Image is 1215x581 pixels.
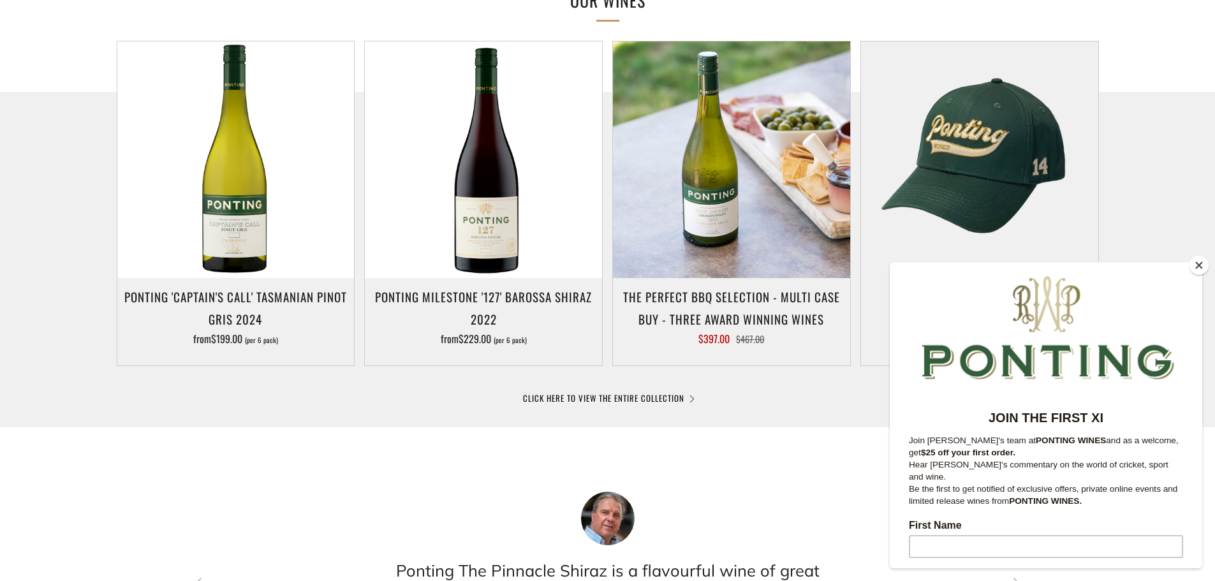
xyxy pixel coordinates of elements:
strong: JOIN THE FIRST XI [99,149,214,163]
span: $199.00 [211,331,242,346]
p: Be the first to get notified of exclusive offers, private online events and limited release wines... [19,221,293,245]
p: Join [PERSON_NAME]'s team at and as a welcome, get [19,172,293,196]
span: $229.00 [459,331,491,346]
a: The perfect BBQ selection - MULTI CASE BUY - Three award winning wines $397.00 $467.00 [613,286,850,349]
span: $467.00 [736,332,764,346]
span: We will send you a confirmation email to subscribe. I agree to sign up to the Ponting Wines newsl... [19,457,286,512]
span: from [193,331,278,346]
strong: $25 off your first order. [31,186,126,195]
p: Hear [PERSON_NAME]'s commentary on the world of cricket, sport and wine. [19,196,293,221]
strong: PONTING WINES [146,173,216,183]
h3: Ponting "Green" Cap [867,286,1092,307]
button: Close [1189,256,1209,275]
a: Ponting Milestone '127' Barossa Shiraz 2022 from$229.00 (per 6 pack) [365,286,602,349]
h3: Ponting Milestone '127' Barossa Shiraz 2022 [371,286,596,329]
label: Last Name [19,311,293,327]
h3: The perfect BBQ selection - MULTI CASE BUY - Three award winning wines [619,286,844,329]
a: CLICK HERE TO VIEW THE ENTIRE COLLECTION [523,392,693,404]
span: (per 6 pack) [494,337,527,344]
a: Ponting "Green" Cap from$34.99 [861,286,1098,349]
a: Ponting 'Captain's Call' Tasmanian Pinot Gris 2024 from$199.00 (per 6 pack) [117,286,355,349]
label: First Name [19,258,293,273]
strong: PONTING WINES. [119,234,192,244]
span: $397.00 [698,331,730,346]
label: Email [19,365,293,380]
h3: Ponting 'Captain's Call' Tasmanian Pinot Gris 2024 [124,286,348,329]
span: (per 6 pack) [245,337,278,344]
input: Subscribe [19,418,293,441]
span: from [441,331,527,346]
